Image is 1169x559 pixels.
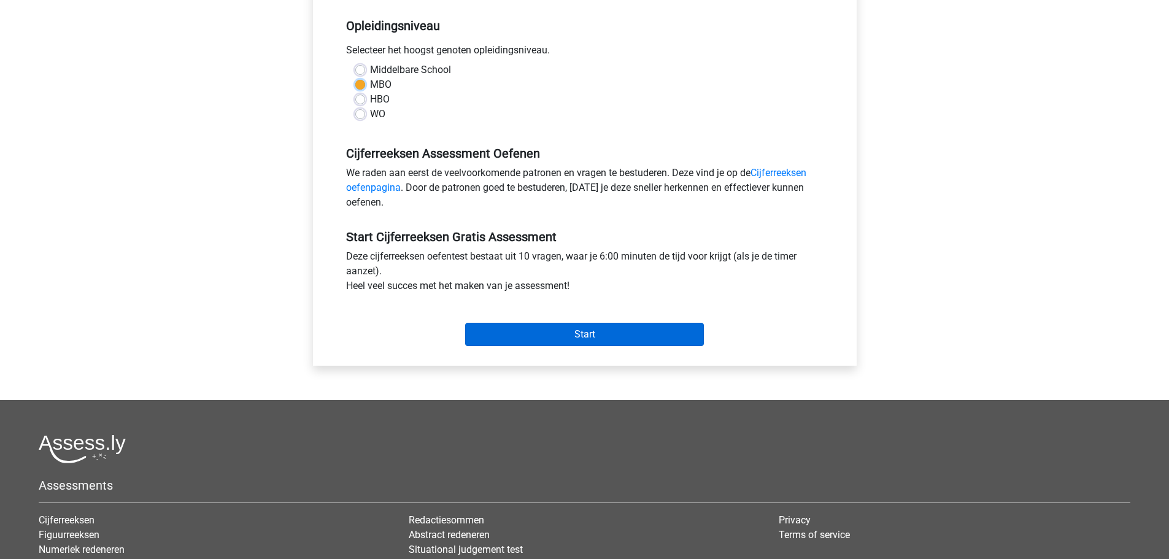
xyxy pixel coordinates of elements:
a: Privacy [779,514,811,526]
a: Numeriek redeneren [39,544,125,555]
h5: Start Cijferreeksen Gratis Assessment [346,229,824,244]
input: Start [465,323,704,346]
label: Middelbare School [370,63,451,77]
label: HBO [370,92,390,107]
h5: Cijferreeksen Assessment Oefenen [346,146,824,161]
a: Abstract redeneren [409,529,490,541]
a: Terms of service [779,529,850,541]
div: We raden aan eerst de veelvoorkomende patronen en vragen te bestuderen. Deze vind je op de . Door... [337,166,833,215]
img: Assessly logo [39,434,126,463]
a: Redactiesommen [409,514,484,526]
div: Deze cijferreeksen oefentest bestaat uit 10 vragen, waar je 6:00 minuten de tijd voor krijgt (als... [337,249,833,298]
h5: Opleidingsniveau [346,13,824,38]
a: Situational judgement test [409,544,523,555]
div: Selecteer het hoogst genoten opleidingsniveau. [337,43,833,63]
label: MBO [370,77,392,92]
a: Figuurreeksen [39,529,99,541]
label: WO [370,107,385,121]
a: Cijferreeksen [39,514,95,526]
h5: Assessments [39,478,1130,493]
